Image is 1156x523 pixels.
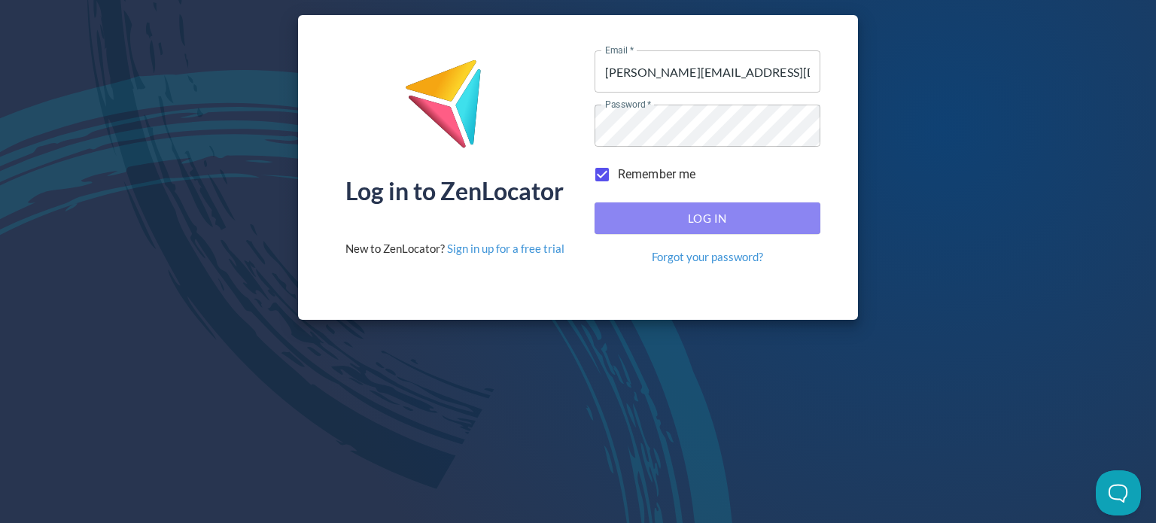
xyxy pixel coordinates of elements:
[1096,470,1141,515] iframe: Toggle Customer Support
[595,50,820,93] input: name@company.com
[652,249,763,265] a: Forgot your password?
[618,166,696,184] span: Remember me
[595,202,820,234] button: Log In
[345,241,564,257] div: New to ZenLocator?
[345,179,564,203] div: Log in to ZenLocator
[611,208,804,228] span: Log In
[447,242,564,255] a: Sign in up for a free trial
[404,59,505,160] img: ZenLocator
